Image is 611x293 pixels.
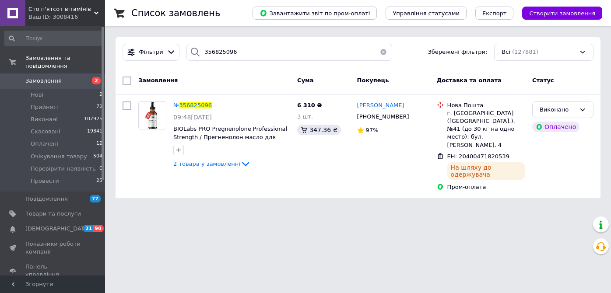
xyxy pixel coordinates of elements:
[357,102,404,108] span: [PERSON_NAME]
[173,160,240,167] span: 2 товара у замовленні
[92,77,101,84] span: 2
[96,103,102,111] span: 72
[96,140,102,148] span: 12
[31,140,58,148] span: Оплачені
[260,9,370,17] span: Завантажити звіт по пром-оплаті
[31,103,58,111] span: Прийняті
[84,115,102,123] span: 107925
[31,165,96,173] span: Перевірити наявність
[529,10,595,17] span: Створити замовлення
[482,10,507,17] span: Експорт
[25,240,81,256] span: Показники роботи компанії
[28,13,105,21] div: Ваш ID: 3008416
[99,165,102,173] span: 0
[93,225,103,232] span: 90
[447,101,525,109] div: Нова Пошта
[297,113,313,120] span: 3 шт.
[138,101,166,129] a: Фото товару
[447,153,509,160] span: ЕН: 20400471820539
[173,114,212,121] span: 09:48[DATE]
[375,44,392,61] button: Очистить
[31,153,87,160] span: Очікування товару
[386,7,467,20] button: Управління статусами
[522,7,602,20] button: Створити замовлення
[25,54,105,70] span: Замовлення та повідомлення
[437,77,502,84] span: Доставка та оплата
[31,115,58,123] span: Виконані
[186,44,392,61] input: Пошук за номером замовлення, ПІБ покупця, номером телефону, Email, номером накладної
[25,263,81,279] span: Панель управління
[28,5,94,13] span: Cто п'ятсот вітамінів
[357,77,389,84] span: Покупець
[31,91,43,99] span: Нові
[253,7,377,20] button: Завантажити звіт по пром-оплаті
[512,49,538,55] span: (127881)
[357,101,404,110] a: [PERSON_NAME]
[428,48,487,56] span: Збережені фільтри:
[25,210,81,218] span: Товари та послуги
[447,162,525,180] div: На шляху до одержувача
[447,109,525,149] div: г. [GEOGRAPHIC_DATA] ([GEOGRAPHIC_DATA].), №41 (до 30 кг на одно место): бул. [PERSON_NAME], 4
[173,160,251,167] a: 2 товара у замовленні
[173,126,287,148] a: BIOLabs PRO Pregnenolone Professional Strength / Прегненолон масло для гормонального баланса 60 мл
[138,77,178,84] span: Замовлення
[532,122,579,132] div: Оплачено
[96,177,102,185] span: 25
[297,102,322,108] span: 6 310 ₴
[31,128,60,136] span: Скасовані
[513,10,602,16] a: Створити замовлення
[25,77,62,85] span: Замовлення
[139,48,163,56] span: Фільтри
[4,31,103,46] input: Пошук
[357,113,409,120] span: [PHONE_NUMBER]
[87,128,102,136] span: 19341
[93,153,102,160] span: 504
[31,177,59,185] span: Провести
[90,195,101,202] span: 77
[179,102,212,108] span: 356825096
[502,48,510,56] span: Всі
[173,102,212,108] a: №356825096
[366,127,379,133] span: 97%
[297,125,341,135] div: 347.36 ₴
[173,102,179,108] span: №
[393,10,460,17] span: Управління статусами
[25,195,68,203] span: Повідомлення
[297,77,313,84] span: Cума
[447,183,525,191] div: Пром-оплата
[131,8,220,18] h1: Список замовлень
[83,225,93,232] span: 21
[540,105,576,115] div: Виконано
[25,225,90,233] span: [DEMOGRAPHIC_DATA]
[532,77,554,84] span: Статус
[475,7,514,20] button: Експорт
[99,91,102,99] span: 2
[145,102,160,129] img: Фото товару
